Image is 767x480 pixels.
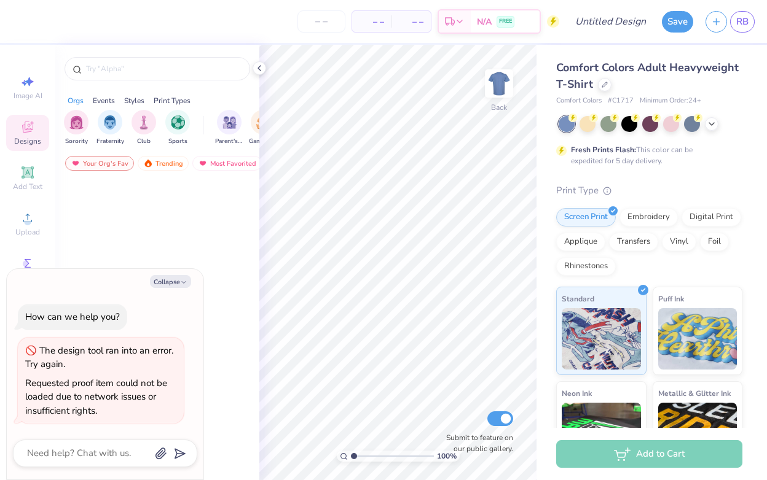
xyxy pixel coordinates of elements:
[608,96,634,106] span: # C1717
[25,311,120,323] div: How can we help you?
[565,9,656,34] input: Untitled Design
[477,15,492,28] span: N/A
[64,110,88,146] button: filter button
[736,15,749,29] span: RB
[487,71,511,96] img: Back
[68,95,84,106] div: Orgs
[132,110,156,146] div: filter for Club
[96,110,124,146] div: filter for Fraternity
[556,208,616,226] div: Screen Print
[64,110,88,146] div: filter for Sorority
[93,95,115,106] div: Events
[556,233,605,251] div: Applique
[662,11,693,33] button: Save
[399,15,423,28] span: – –
[562,308,641,370] img: Standard
[491,102,507,113] div: Back
[85,63,242,75] input: Try "Alpha"
[215,110,243,146] button: filter button
[15,227,40,237] span: Upload
[137,137,151,146] span: Club
[439,432,513,454] label: Submit to feature on our public gallery.
[619,208,678,226] div: Embroidery
[556,184,742,198] div: Print Type
[249,110,277,146] div: filter for Game Day
[249,137,277,146] span: Game Day
[65,137,88,146] span: Sorority
[65,156,134,171] div: Your Org's Fav
[730,11,755,33] a: RB
[437,451,457,462] span: 100 %
[71,159,81,168] img: most_fav.gif
[137,115,151,130] img: Club Image
[69,115,84,130] img: Sorority Image
[132,110,156,146] button: filter button
[562,387,592,400] span: Neon Ink
[499,17,512,26] span: FREE
[658,308,737,370] img: Puff Ink
[609,233,658,251] div: Transfers
[25,377,167,417] div: Requested proof item could not be loaded due to network issues or insufficient rights.
[562,292,594,305] span: Standard
[154,95,191,106] div: Print Types
[556,257,616,276] div: Rhinestones
[556,60,739,91] span: Comfort Colors Adult Heavyweight T-Shirt
[658,292,684,305] span: Puff Ink
[25,344,173,371] div: The design tool ran into an error. Try again.
[682,208,741,226] div: Digital Print
[124,95,144,106] div: Styles
[165,110,190,146] button: filter button
[198,159,208,168] img: most_fav.gif
[297,10,345,33] input: – –
[165,110,190,146] div: filter for Sports
[256,115,270,130] img: Game Day Image
[14,91,42,101] span: Image AI
[360,15,384,28] span: – –
[215,110,243,146] div: filter for Parent's Weekend
[571,144,722,166] div: This color can be expedited for 5 day delivery.
[662,233,696,251] div: Vinyl
[103,115,117,130] img: Fraternity Image
[143,159,153,168] img: trending.gif
[222,115,237,130] img: Parent's Weekend Image
[168,137,187,146] span: Sports
[556,96,602,106] span: Comfort Colors
[571,145,636,155] strong: Fresh Prints Flash:
[14,136,41,146] span: Designs
[150,275,191,288] button: Collapse
[249,110,277,146] button: filter button
[96,137,124,146] span: Fraternity
[192,156,262,171] div: Most Favorited
[13,182,42,192] span: Add Text
[640,96,701,106] span: Minimum Order: 24 +
[171,115,185,130] img: Sports Image
[700,233,729,251] div: Foil
[215,137,243,146] span: Parent's Weekend
[658,387,731,400] span: Metallic & Glitter Ink
[138,156,189,171] div: Trending
[96,110,124,146] button: filter button
[658,403,737,464] img: Metallic & Glitter Ink
[562,403,641,464] img: Neon Ink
